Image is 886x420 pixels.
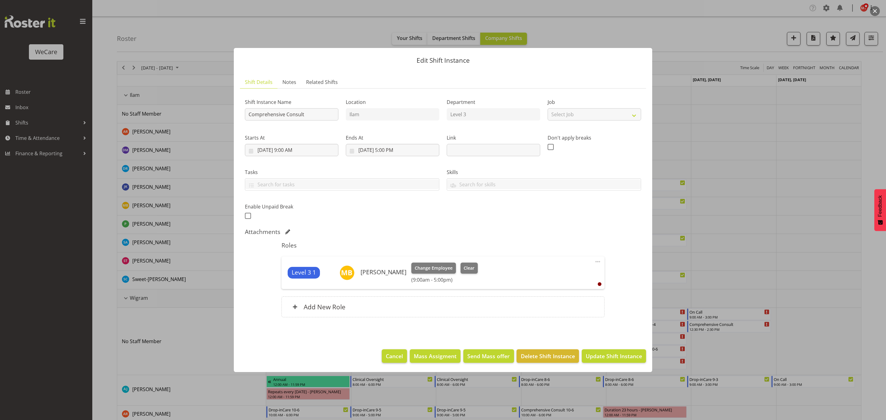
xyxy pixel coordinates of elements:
[410,349,461,363] button: Mass Assigment
[240,57,646,64] p: Edit Shift Instance
[346,98,439,106] label: Location
[463,349,514,363] button: Send Mass offer
[386,352,403,360] span: Cancel
[415,265,453,271] span: Change Employee
[598,282,601,286] div: User is clocked out
[467,352,510,360] span: Send Mass offer
[464,265,474,271] span: Clear
[306,78,338,86] span: Related Shifts
[411,277,478,283] h6: (9:00am - 5:00pm)
[548,134,641,141] label: Don't apply breaks
[548,98,641,106] label: Job
[245,203,338,210] label: Enable Unpaid Break
[582,349,646,363] button: Update Shift Instance
[461,263,478,274] button: Clear
[414,352,457,360] span: Mass Assigment
[245,134,338,141] label: Starts At
[447,98,540,106] label: Department
[877,195,883,217] span: Feedback
[282,78,296,86] span: Notes
[304,303,345,311] h6: Add New Role
[447,168,641,176] label: Skills
[346,144,439,156] input: Click to select...
[517,349,579,363] button: Delete Shift Instance
[382,349,407,363] button: Cancel
[874,189,886,231] button: Feedback - Show survey
[521,352,575,360] span: Delete Shift Instance
[245,144,338,156] input: Click to select...
[346,134,439,141] label: Ends At
[245,108,338,121] input: Shift Instance Name
[447,180,641,189] input: Search for skills
[245,228,280,236] h5: Attachments
[340,265,354,280] img: matthew-brewer11790.jpg
[447,134,540,141] label: Link
[292,268,316,277] span: Level 3 1
[245,180,439,189] input: Search for tasks
[411,263,456,274] button: Change Employee
[245,168,439,176] label: Tasks
[361,269,406,275] h6: [PERSON_NAME]
[245,78,273,86] span: Shift Details
[245,98,338,106] label: Shift Instance Name
[586,352,642,360] span: Update Shift Instance
[281,242,604,249] h5: Roles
